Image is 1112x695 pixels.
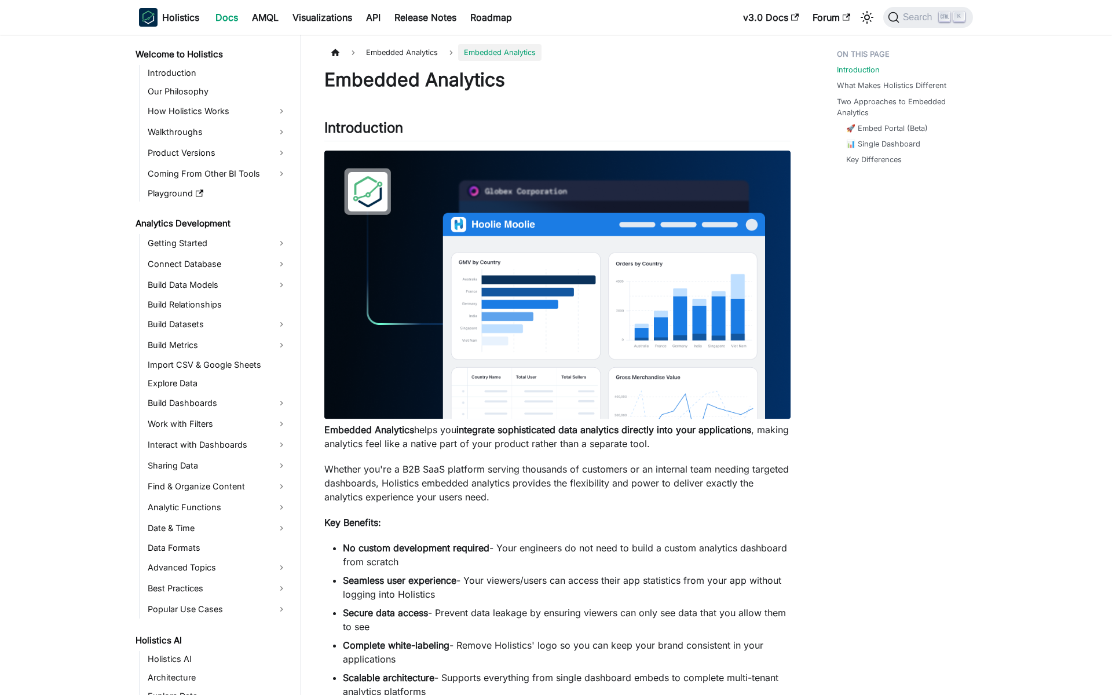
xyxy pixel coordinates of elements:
a: Import CSV & Google Sheets [144,357,291,373]
a: Build Data Models [144,276,291,294]
button: Search (Ctrl+K) [883,7,973,28]
a: Walkthroughs [144,123,291,141]
a: 🚀 Embed Portal (Beta) [846,123,928,134]
a: How Holistics Works [144,102,291,120]
a: 📊 Single Dashboard [846,138,920,149]
h1: Embedded Analytics [324,68,791,92]
p: Whether you're a B2B SaaS platform serving thousands of customers or an internal team needing tar... [324,462,791,504]
a: Introduction [144,65,291,81]
strong: Seamless user experience [343,575,456,586]
a: Sharing Data [144,456,291,475]
strong: Secure data access [343,607,428,619]
h2: Introduction [324,119,791,141]
a: Welcome to Holistics [132,46,291,63]
li: - Your viewers/users can access their app statistics from your app without logging into Holistics [343,573,791,601]
a: Build Dashboards [144,394,291,412]
span: Search [899,12,939,23]
a: Coming From Other BI Tools [144,164,291,183]
a: AMQL [245,8,286,27]
a: Work with Filters [144,415,291,433]
a: Forum [806,8,857,27]
li: - Remove Holistics' logo so you can keep your brand consistent in your applications [343,638,791,666]
a: What Makes Holistics Different [837,80,946,91]
kbd: K [953,12,965,22]
a: Connect Database [144,255,291,273]
a: Advanced Topics [144,558,291,577]
a: Visualizations [286,8,359,27]
img: Embedded Dashboard [324,151,791,419]
strong: Key Benefits: [324,517,381,528]
span: Embedded Analytics [360,44,444,61]
a: Find & Organize Content [144,477,291,496]
strong: No custom development required [343,542,489,554]
a: Build Metrics [144,336,291,354]
strong: integrate sophisticated data analytics directly into your applications [456,424,751,436]
a: v3.0 Docs [736,8,806,27]
a: Best Practices [144,579,291,598]
li: - Prevent data leakage by ensuring viewers can only see data that you allow them to see [343,606,791,634]
a: Introduction [837,64,880,75]
a: Key Differences [846,154,902,165]
a: Explore Data [144,375,291,392]
a: Date & Time [144,519,291,537]
b: Holistics [162,10,199,24]
a: Analytics Development [132,215,291,232]
a: Popular Use Cases [144,600,291,619]
p: helps you , making analytics feel like a native part of your product rather than a separate tool. [324,423,791,451]
a: Docs [209,8,245,27]
a: Analytic Functions [144,498,291,517]
a: Data Formats [144,540,291,556]
a: Holistics AI [132,632,291,649]
a: Roadmap [463,8,519,27]
li: - Your engineers do not need to build a custom analytics dashboard from scratch [343,541,791,569]
a: Getting Started [144,234,291,253]
a: Build Relationships [144,297,291,313]
a: Playground [144,185,291,202]
a: Architecture [144,670,291,686]
a: API [359,8,387,27]
a: Build Datasets [144,315,291,334]
a: Holistics AI [144,651,291,667]
nav: Docs sidebar [127,35,301,695]
a: HolisticsHolistics [139,8,199,27]
a: Interact with Dashboards [144,436,291,454]
strong: Embedded Analytics [324,424,414,436]
a: Two Approaches to Embedded Analytics [837,96,966,118]
a: Our Philosophy [144,83,291,100]
span: Embedded Analytics [458,44,542,61]
nav: Breadcrumbs [324,44,791,61]
img: Holistics [139,8,158,27]
a: Release Notes [387,8,463,27]
strong: Complete white-labeling [343,639,449,651]
a: Product Versions [144,144,291,162]
a: Home page [324,44,346,61]
button: Switch between dark and light mode (currently light mode) [858,8,876,27]
strong: Scalable architecture [343,672,434,683]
